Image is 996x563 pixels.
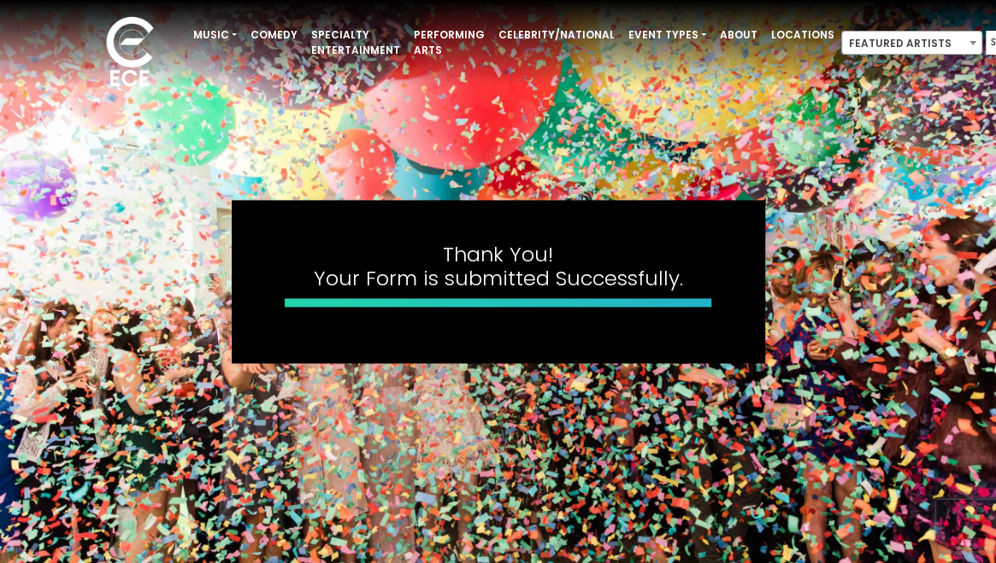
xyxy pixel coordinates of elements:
h4: Thank You! Your Form is submitted Successfully. [285,243,712,291]
a: Event Types [622,21,713,50]
a: Performing Arts [407,21,492,65]
a: Comedy [244,21,304,50]
img: ece_new_logo_whitev2-1.png [87,12,173,95]
a: Music [186,21,244,50]
a: About [713,21,764,50]
a: Celebrity/National [492,21,622,50]
span: Featured Artists [842,32,981,56]
span: Featured Artists [841,31,982,55]
a: Locations [764,21,841,50]
a: Specialty Entertainment [304,21,407,65]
